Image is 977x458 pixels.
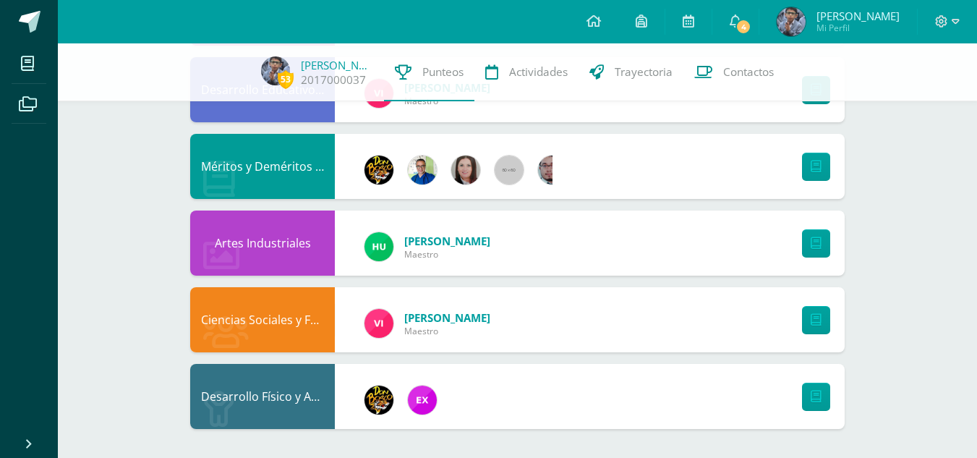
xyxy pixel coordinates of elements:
img: 34ae280db9e2785e3b101873a78bf9a1.png [777,7,806,36]
div: Artes Industriales [190,211,335,276]
span: [PERSON_NAME] [404,310,490,325]
img: 60x60 [495,156,524,185]
span: Trayectoria [615,64,673,80]
span: Maestro [404,325,490,337]
span: [PERSON_NAME] [404,234,490,248]
img: ce84f7dabd80ed5f5aa83b4480291ac6.png [408,386,437,415]
img: 5fac68162d5e1b6fbd390a6ac50e103d.png [538,156,567,185]
a: 2017000037 [301,72,366,88]
div: Ciencias Sociales y Formación Ciudadana e Interculturalidad [190,287,335,352]
span: Maestro [404,248,490,260]
div: Desarrollo Físico y Artístico (Extracurricular) [190,364,335,429]
img: bd6d0aa147d20350c4821b7c643124fa.png [364,309,393,338]
a: Contactos [683,43,785,101]
img: 692ded2a22070436d299c26f70cfa591.png [408,156,437,185]
img: fd23069c3bd5c8dde97a66a86ce78287.png [364,232,393,261]
span: Mi Perfil [816,22,900,34]
a: Punteos [384,43,474,101]
img: 21dcd0747afb1b787494880446b9b401.png [364,386,393,415]
a: Trayectoria [579,43,683,101]
img: 8af0450cf43d44e38c4a1497329761f3.png [451,156,480,185]
div: Méritos y Deméritos 1ro. Básico "A" [190,134,335,199]
span: Actividades [509,64,568,80]
span: Punteos [422,64,464,80]
span: Contactos [723,64,774,80]
span: [PERSON_NAME] [816,9,900,23]
a: [PERSON_NAME] [301,58,373,72]
img: eda3c0d1caa5ac1a520cf0290d7c6ae4.png [364,156,393,185]
a: Actividades [474,43,579,101]
span: 4 [735,19,751,35]
img: 34ae280db9e2785e3b101873a78bf9a1.png [261,56,290,85]
span: 53 [278,70,294,88]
